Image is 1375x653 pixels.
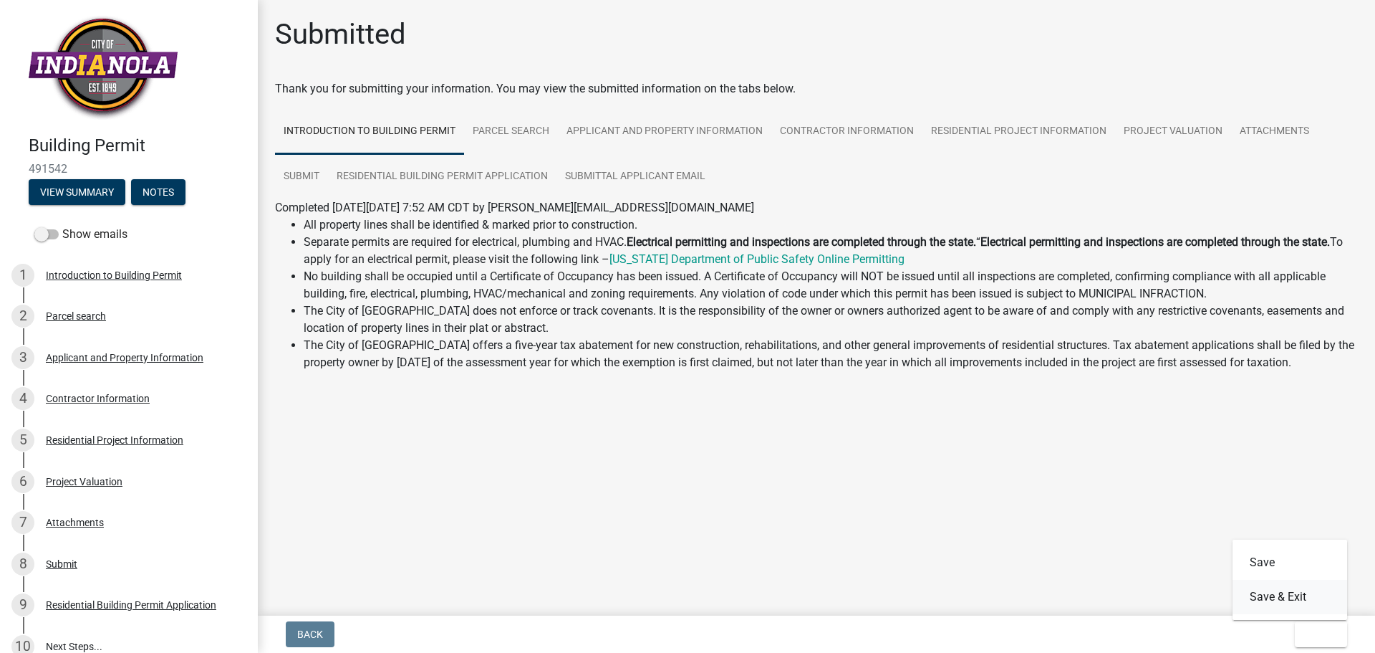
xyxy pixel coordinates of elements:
[46,559,77,569] div: Submit
[46,311,106,321] div: Parcel search
[1232,545,1347,580] button: Save
[34,226,127,243] label: Show emails
[304,234,1358,268] li: Separate permits are required for electrical, plumbing and HVAC. “ To apply for an electrical per...
[556,154,714,200] a: Submittal Applicant Email
[46,518,104,528] div: Attachments
[1232,540,1347,620] div: Exit
[46,435,183,445] div: Residential Project Information
[275,109,464,155] a: Introduction to Building Permit
[46,600,216,610] div: Residential Building Permit Application
[304,302,1358,337] li: The City of [GEOGRAPHIC_DATA] does not enforce or track covenants. It is the responsibility of th...
[46,477,122,487] div: Project Valuation
[1295,621,1347,647] button: Exit
[46,270,182,280] div: Introduction to Building Permit
[922,109,1115,155] a: Residential Project Information
[29,162,229,176] span: 491542
[11,346,34,369] div: 3
[609,252,904,266] a: [US_STATE] Department of Public Safety Online Permitting
[11,470,34,493] div: 6
[328,154,556,200] a: Residential Building Permit Application
[304,268,1358,302] li: No building shall be occupied until a Certificate of Occupancy has been issued. A Certificate of ...
[46,394,150,404] div: Contractor Information
[286,621,334,647] button: Back
[275,154,328,200] a: Submit
[11,387,34,410] div: 4
[11,264,34,287] div: 1
[558,109,771,155] a: Applicant and Property Information
[29,135,246,156] h4: Building Permit
[131,187,185,199] wm-modal-confirm: Notes
[29,15,178,120] img: City of Indianola, Iowa
[275,17,406,52] h1: Submitted
[29,187,125,199] wm-modal-confirm: Summary
[1115,109,1231,155] a: Project Valuation
[627,235,976,249] strong: Electrical permitting and inspections are completed through the state.
[464,109,558,155] a: Parcel search
[11,305,34,328] div: 2
[11,553,34,576] div: 8
[29,179,125,205] button: View Summary
[275,80,1358,97] div: Thank you for submitting your information. You may view the submitted information on the tabs below.
[46,353,203,363] div: Applicant and Property Information
[1231,109,1318,155] a: Attachments
[11,429,34,452] div: 5
[1306,629,1327,640] span: Exit
[11,594,34,616] div: 9
[1232,580,1347,614] button: Save & Exit
[771,109,922,155] a: Contractor Information
[980,235,1330,249] strong: Electrical permitting and inspections are completed through the state.
[275,201,754,214] span: Completed [DATE][DATE] 7:52 AM CDT by [PERSON_NAME][EMAIL_ADDRESS][DOMAIN_NAME]
[131,179,185,205] button: Notes
[304,216,1358,234] li: All property lines shall be identified & marked prior to construction.
[304,337,1358,371] li: The City of [GEOGRAPHIC_DATA] offers a five-year tax abatement for new construction, rehabilitati...
[297,629,323,640] span: Back
[11,511,34,534] div: 7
